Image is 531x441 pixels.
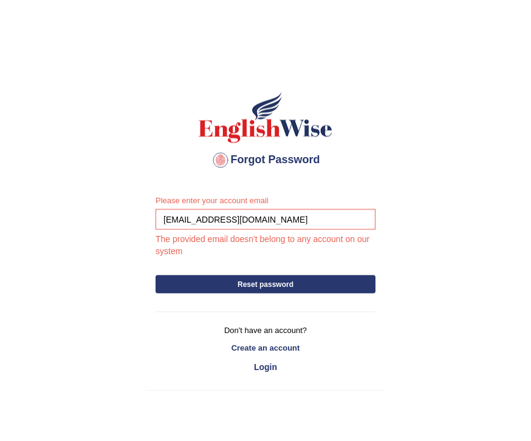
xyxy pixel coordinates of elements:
a: Create an account [156,342,375,354]
p: Don't have an account? [156,325,375,336]
a: Login [156,357,375,377]
p: The provided email doesn't belong to any account on our system [143,233,375,258]
label: Please enter your account email [156,195,269,206]
img: English Wise [196,90,335,145]
button: Reset password [156,275,375,294]
span: Forgot Password [211,153,320,166]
